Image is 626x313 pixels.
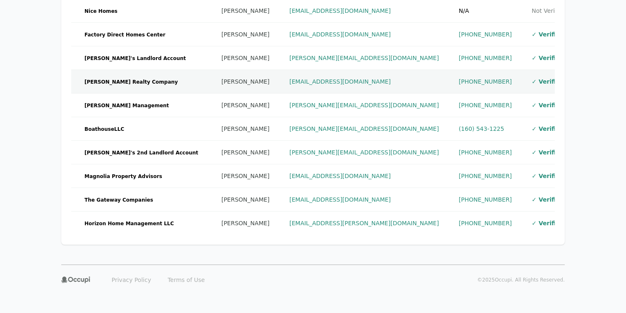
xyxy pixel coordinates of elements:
span: BoathouseLLC [81,125,128,133]
a: [EMAIL_ADDRESS][DOMAIN_NAME] [289,196,391,203]
td: [PERSON_NAME] [212,117,279,141]
a: [EMAIL_ADDRESS][PERSON_NAME][DOMAIN_NAME] [289,220,439,226]
a: [PHONE_NUMBER] [459,196,512,203]
td: [PERSON_NAME] [212,212,279,235]
a: [PERSON_NAME][EMAIL_ADDRESS][DOMAIN_NAME] [289,149,439,156]
a: [PHONE_NUMBER] [459,31,512,38]
span: Magnolia Property Advisors [81,172,166,181]
span: The Gateway Companies [81,196,156,204]
td: [PERSON_NAME] [212,70,279,94]
span: ✓ Verified [532,102,564,108]
a: [PERSON_NAME][EMAIL_ADDRESS][DOMAIN_NAME] [289,55,439,61]
a: [PHONE_NUMBER] [459,102,512,108]
span: Not Verified [532,7,566,14]
a: [PHONE_NUMBER] [459,78,512,85]
a: [PHONE_NUMBER] [459,173,512,179]
span: ✓ Verified [532,173,564,179]
span: ✓ Verified [532,149,564,156]
a: [EMAIL_ADDRESS][DOMAIN_NAME] [289,173,391,179]
a: (160) 543-1225 [459,125,504,132]
td: [PERSON_NAME] [212,94,279,117]
a: Privacy Policy [107,273,156,287]
a: [PHONE_NUMBER] [459,149,512,156]
span: [PERSON_NAME] Management [81,101,172,110]
span: ✓ Verified [532,220,564,226]
span: Nice Homes [81,7,121,15]
a: [EMAIL_ADDRESS][DOMAIN_NAME] [289,7,391,14]
span: ✓ Verified [532,31,564,38]
span: [PERSON_NAME]'s 2nd Landlord Account [81,149,202,157]
td: [PERSON_NAME] [212,141,279,164]
a: Terms of Use [163,273,210,287]
a: [PERSON_NAME][EMAIL_ADDRESS][DOMAIN_NAME] [289,125,439,132]
span: [PERSON_NAME]'s Landlord Account [81,54,189,63]
span: ✓ Verified [532,125,564,132]
span: ✓ Verified [532,196,564,203]
span: Horizon Home Management LLC [81,219,177,228]
a: [PHONE_NUMBER] [459,55,512,61]
span: Factory Direct Homes Center [81,31,169,39]
span: [PERSON_NAME] Realty Company [81,78,181,86]
a: [EMAIL_ADDRESS][DOMAIN_NAME] [289,31,391,38]
a: [PERSON_NAME][EMAIL_ADDRESS][DOMAIN_NAME] [289,102,439,108]
td: [PERSON_NAME] [212,188,279,212]
a: [EMAIL_ADDRESS][DOMAIN_NAME] [289,78,391,85]
span: ✓ Verified [532,78,564,85]
p: © 2025 Occupi. All Rights Reserved. [477,277,565,283]
td: [PERSON_NAME] [212,23,279,46]
span: ✓ Verified [532,55,564,61]
td: [PERSON_NAME] [212,46,279,70]
td: [PERSON_NAME] [212,164,279,188]
a: [PHONE_NUMBER] [459,220,512,226]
